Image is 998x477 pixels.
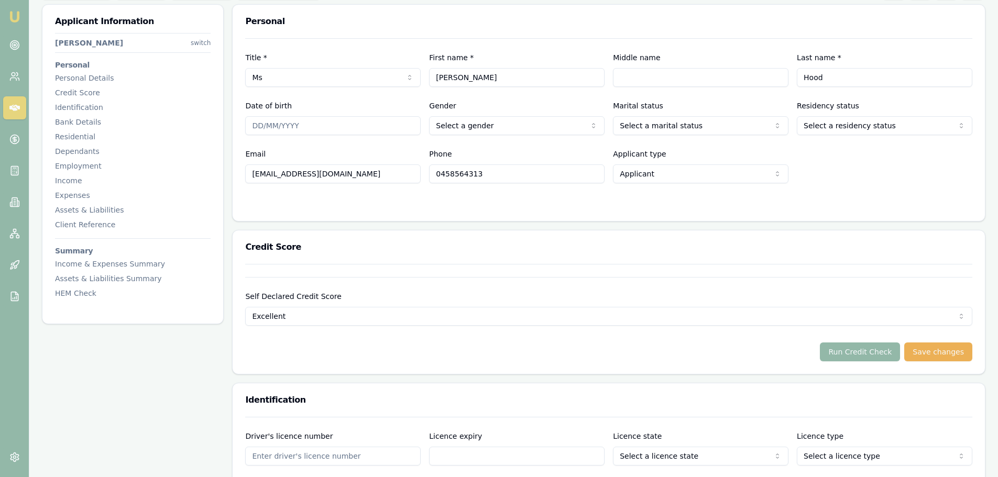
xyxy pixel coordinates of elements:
label: Applicant type [613,150,666,158]
div: Expenses [55,190,211,201]
div: Employment [55,161,211,171]
label: Marital status [613,102,663,110]
input: 0431 234 567 [429,164,605,183]
div: Assets & Liabilities Summary [55,273,211,284]
div: HEM Check [55,288,211,298]
h3: Credit Score [245,243,972,251]
div: Credit Score [55,87,211,98]
label: Residency status [797,102,859,110]
img: emu-icon-u.png [8,10,21,23]
button: Save changes [904,342,972,361]
div: [PERSON_NAME] [55,38,123,48]
label: Date of birth [245,102,292,110]
input: Enter driver's licence number [245,447,421,465]
h3: Identification [245,396,972,404]
h3: Personal [55,61,211,69]
div: Bank Details [55,117,211,127]
div: Income [55,175,211,186]
label: Licence state [613,432,662,440]
div: Assets & Liabilities [55,205,211,215]
div: Residential [55,131,211,142]
div: Personal Details [55,73,211,83]
label: Licence expiry [429,432,482,440]
label: Gender [429,102,456,110]
div: Client Reference [55,219,211,230]
h3: Personal [245,17,972,26]
label: Licence type [797,432,843,440]
div: Identification [55,102,211,113]
div: Income & Expenses Summary [55,259,211,269]
input: DD/MM/YYYY [245,116,421,135]
label: Middle name [613,53,660,62]
label: First name * [429,53,474,62]
label: Last name * [797,53,841,62]
label: Self Declared Credit Score [245,292,342,301]
label: Driver's licence number [245,432,333,440]
button: Run Credit Check [820,342,900,361]
label: Phone [429,150,452,158]
label: Title * [245,53,267,62]
h3: Applicant Information [55,17,211,26]
div: switch [191,39,211,47]
h3: Summary [55,247,211,254]
div: Dependants [55,146,211,157]
label: Email [245,150,266,158]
